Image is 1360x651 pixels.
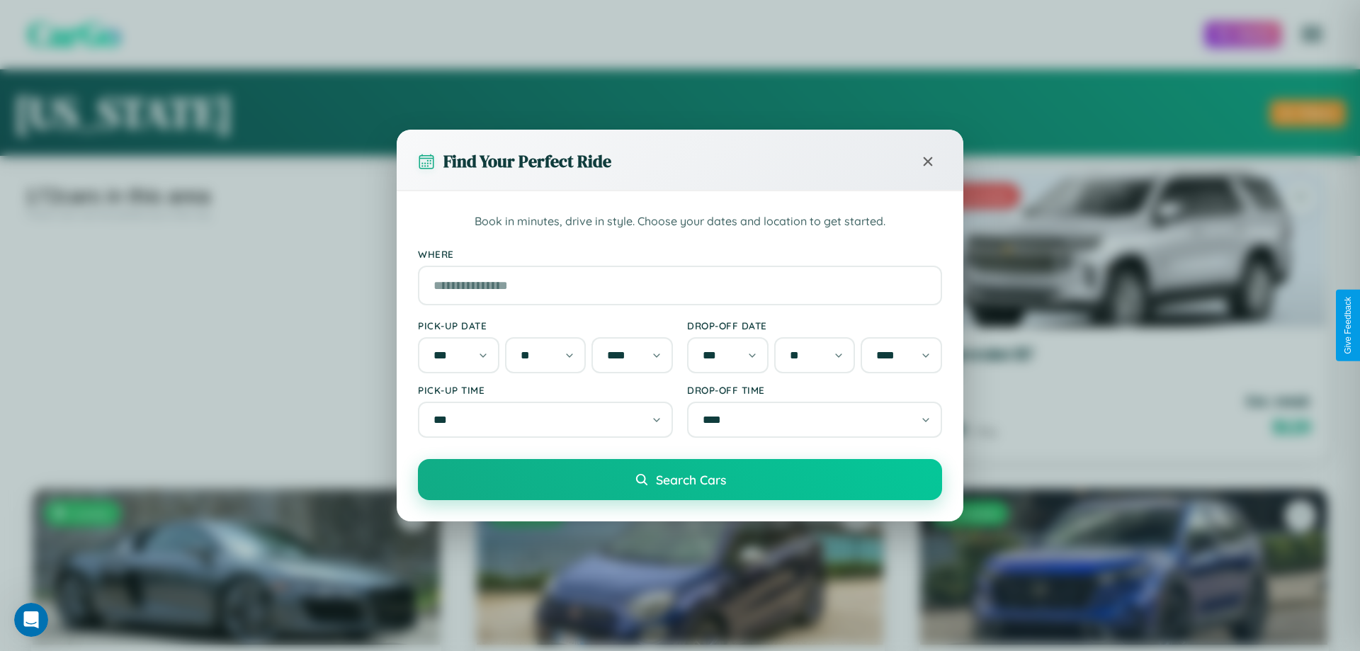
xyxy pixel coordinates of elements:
label: Pick-up Time [418,384,673,396]
button: Search Cars [418,459,942,500]
label: Where [418,248,942,260]
label: Pick-up Date [418,319,673,332]
label: Drop-off Date [687,319,942,332]
p: Book in minutes, drive in style. Choose your dates and location to get started. [418,213,942,231]
span: Search Cars [656,472,726,487]
h3: Find Your Perfect Ride [443,149,611,173]
label: Drop-off Time [687,384,942,396]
